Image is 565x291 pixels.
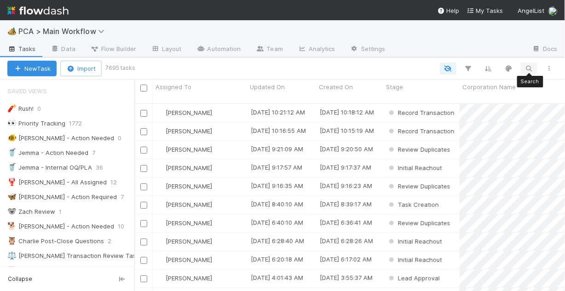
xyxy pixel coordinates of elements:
[118,221,133,232] span: 10
[525,42,565,57] a: Docs
[387,146,450,153] span: Review Duplicates
[7,103,34,114] div: Rush!
[140,202,147,209] input: Toggle Row Selected
[7,132,114,144] div: [PERSON_NAME] - Action Needed
[467,6,503,15] a: My Tasks
[166,274,212,282] span: [PERSON_NAME]
[387,109,455,116] span: Record Transaction
[140,220,147,227] input: Toggle Row Selected
[251,236,304,245] div: [DATE] 6:28:40 AM
[166,164,212,171] span: [PERSON_NAME]
[7,104,17,112] span: 🧨
[7,27,17,35] span: 🏕️
[320,163,371,172] div: [DATE] 9:17:37 AM
[320,255,372,264] div: [DATE] 6:17:02 AM
[156,237,212,246] div: [PERSON_NAME]
[166,146,212,153] span: [PERSON_NAME]
[7,148,17,156] span: 🥤
[548,6,558,16] img: avatar_1c530150-f9f0-4fb8-9f5d-006d570d4582.png
[7,265,130,276] div: [PERSON_NAME] Post-Close Questions
[60,61,102,76] button: Import
[248,42,290,57] a: Team
[156,163,212,172] div: [PERSON_NAME]
[156,218,212,228] div: [PERSON_NAME]
[7,250,143,262] div: [PERSON_NAME] Transaction Review Tasks
[250,82,285,91] span: Updated On
[387,182,450,191] div: Review Duplicates
[7,147,88,159] div: Jemma - Action Needed
[320,200,372,209] div: [DATE] 8:39:17 AM
[90,44,136,53] span: Flow Builder
[110,177,126,188] span: 12
[320,273,373,282] div: [DATE] 3:55:37 AM
[140,147,147,154] input: Toggle Row Selected
[343,42,393,57] a: Settings
[144,42,189,57] a: Layout
[7,221,114,232] div: [PERSON_NAME] - Action Needed
[387,274,440,283] div: Lead Approval
[7,82,47,100] span: Saved Views
[320,144,373,154] div: [DATE] 9:20:50 AM
[7,193,17,200] span: 🦋
[166,256,212,263] span: [PERSON_NAME]
[251,108,305,117] div: [DATE] 10:21:12 AM
[7,119,17,127] span: 👀
[37,103,50,114] span: 0
[7,178,17,186] span: 🦞
[157,164,164,171] img: avatar_09723091-72f1-4609-a252-562f76d82c66.png
[7,235,104,247] div: Charlie Post-Close Questions
[69,118,91,129] span: 1772
[156,108,212,117] div: [PERSON_NAME]
[387,238,442,245] span: Initial Reachout
[251,163,302,172] div: [DATE] 9:17:57 AM
[251,273,303,282] div: [DATE] 4:01:43 AM
[387,274,440,282] span: Lead Approval
[290,42,343,57] a: Analytics
[387,256,442,263] span: Initial Reachout
[157,109,164,116] img: avatar_99e80e95-8f0d-4917-ae3c-b5dad577a2b5.png
[387,164,442,171] span: Initial Reachout
[7,266,17,274] span: 📕
[166,238,212,245] span: [PERSON_NAME]
[387,163,442,172] div: Initial Reachout
[251,200,303,209] div: [DATE] 8:40:10 AM
[387,218,450,228] div: Review Duplicates
[7,3,69,18] img: logo-inverted-e16ddd16eac7371096b0.svg
[166,127,212,135] span: [PERSON_NAME]
[156,82,191,91] span: Assigned To
[118,132,131,144] span: 0
[387,108,455,117] div: Record Transaction
[320,126,374,135] div: [DATE] 10:15:19 AM
[140,275,147,282] input: Toggle Row Selected
[189,42,248,57] a: Automation
[156,274,212,283] div: [PERSON_NAME]
[387,127,455,135] span: Record Transaction
[92,147,104,159] span: 7
[43,42,83,57] a: Data
[140,239,147,245] input: Toggle Row Selected
[7,191,117,203] div: [PERSON_NAME] - Action Required
[140,165,147,172] input: Toggle Row Selected
[387,201,439,208] span: Task Creation
[467,7,503,14] span: My Tasks
[251,255,303,264] div: [DATE] 6:20:18 AM
[156,145,212,154] div: [PERSON_NAME]
[462,82,516,91] span: Corporation Name
[105,64,135,72] small: 7695 tasks
[156,200,212,209] div: [PERSON_NAME]
[320,218,372,227] div: [DATE] 6:36:41 AM
[7,222,17,230] span: 🐕
[166,219,212,227] span: [PERSON_NAME]
[7,162,92,173] div: Jemma - Internal OQ/PLA
[7,177,107,188] div: [PERSON_NAME] - All Assigned
[140,257,147,264] input: Toggle Row Selected
[157,274,164,282] img: avatar_09723091-72f1-4609-a252-562f76d82c66.png
[518,7,545,14] span: AngelList
[251,126,306,135] div: [DATE] 10:16:55 AM
[7,118,65,129] div: Priority Tracking
[157,201,164,208] img: avatar_d89a0a80-047e-40c9-bdc2-a2d44e645fd3.png
[18,27,109,36] span: PCA > Main Workflow
[320,108,374,117] div: [DATE] 10:18:12 AM
[251,144,303,154] div: [DATE] 9:21:09 AM
[140,110,147,117] input: Toggle Row Selected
